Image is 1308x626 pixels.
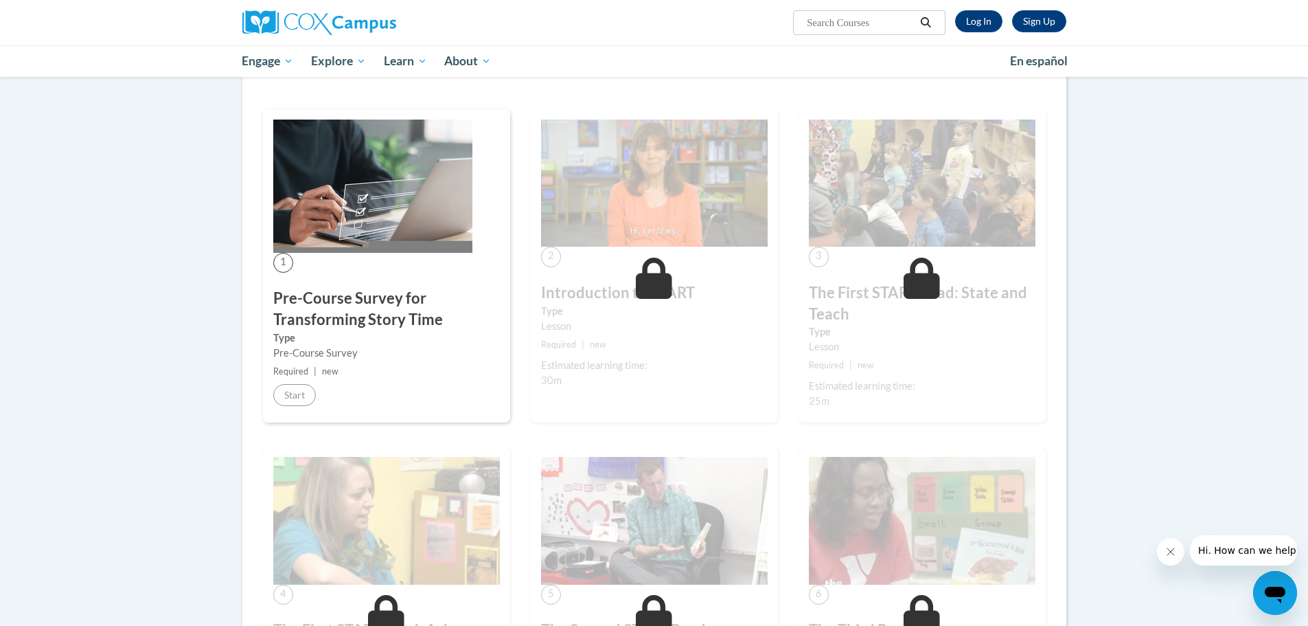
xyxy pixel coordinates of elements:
[311,53,366,69] span: Explore
[809,395,829,407] span: 25m
[273,288,500,331] h3: Pre-Course Survey for Transforming Story Time
[541,304,768,319] label: Type
[541,358,768,373] div: Estimated learning time:
[1190,535,1297,566] iframe: Message from company
[8,10,111,21] span: Hi. How can we help?
[541,457,768,585] img: Course Image
[444,53,491,69] span: About
[242,10,396,35] img: Cox Campus
[849,360,852,370] span: |
[541,120,768,247] img: Course Image
[809,339,1035,355] div: Lesson
[805,14,915,31] input: Search Courses
[273,384,316,406] button: Start
[809,247,829,267] span: 3
[809,120,1035,247] img: Course Image
[858,360,874,370] span: new
[273,585,293,605] span: 4
[322,366,339,377] span: new
[273,331,500,346] label: Type
[375,45,436,77] a: Learn
[541,585,561,605] span: 5
[242,53,293,69] span: Engage
[233,45,303,77] a: Engage
[582,339,584,350] span: |
[242,10,503,35] a: Cox Campus
[915,14,936,31] button: Search
[273,457,500,585] img: Course Image
[541,375,562,386] span: 30m
[541,339,576,350] span: Required
[809,379,1035,394] div: Estimated learning time:
[302,45,375,77] a: Explore
[590,339,606,350] span: new
[541,319,768,334] div: Lesson
[1001,47,1077,76] a: En español
[955,10,1002,32] a: Log In
[384,53,427,69] span: Learn
[541,247,561,267] span: 2
[809,360,844,370] span: Required
[541,282,768,304] h3: Introduction to START
[809,282,1035,325] h3: The First START Read: State and Teach
[1012,10,1066,32] a: Register
[314,366,317,377] span: |
[1157,538,1184,566] iframe: Close message
[435,45,500,77] a: About
[809,457,1035,585] img: Course Image
[809,585,829,605] span: 6
[222,45,1087,77] div: Main menu
[273,120,472,253] img: Course Image
[1253,571,1297,615] iframe: Button to launch messaging window
[809,324,1035,339] label: Type
[1010,54,1068,68] span: En español
[273,346,500,361] div: Pre-Course Survey
[273,253,293,273] span: 1
[273,366,308,377] span: Required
